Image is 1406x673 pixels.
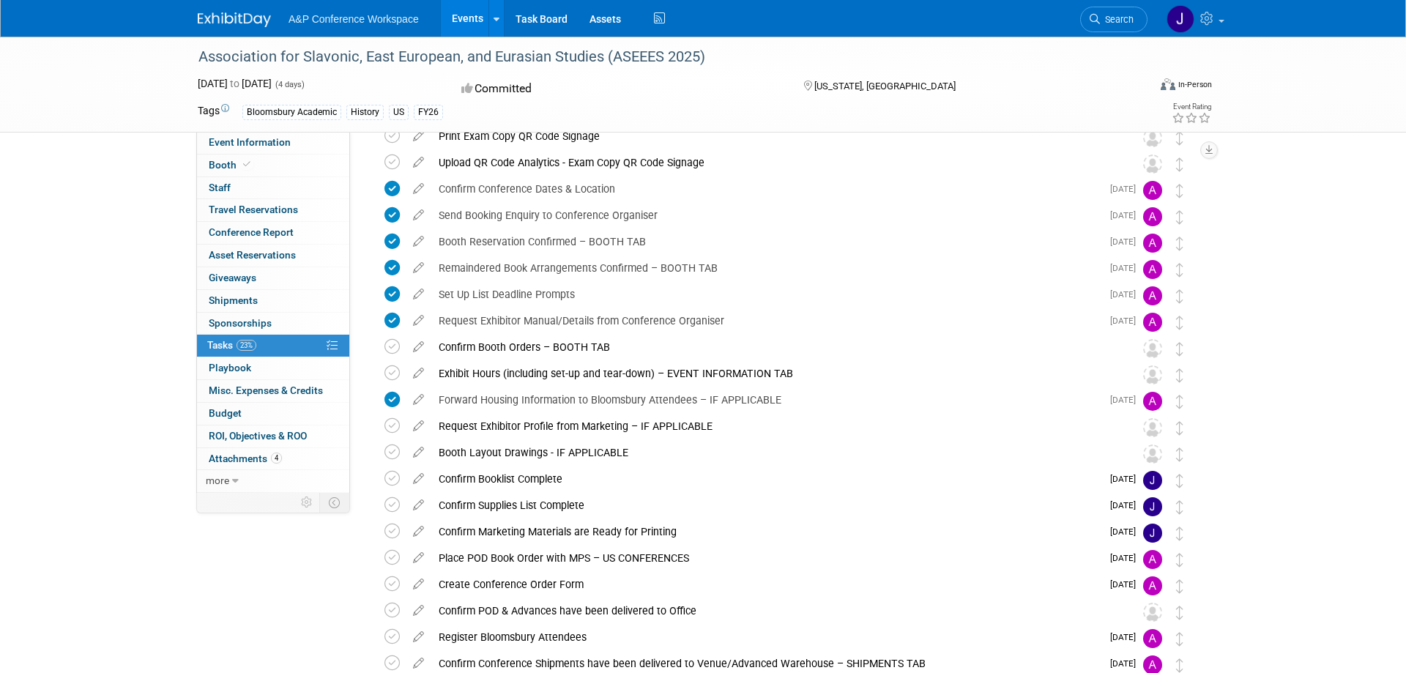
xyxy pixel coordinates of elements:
div: Event Format [1061,76,1212,98]
img: Amanda Oney [1143,260,1162,279]
a: Playbook [197,357,349,379]
div: Request Exhibitor Profile from Marketing – IF APPLICABLE [431,414,1114,439]
span: [DATE] [1110,210,1143,220]
div: Print Exam Copy QR Code Signage [431,124,1114,149]
img: Unassigned [1143,365,1162,384]
div: Create Conference Order Form [431,572,1101,597]
a: edit [406,156,431,169]
a: edit [406,209,431,222]
i: Move task [1176,606,1183,620]
div: Forward Housing Information to Bloomsbury Attendees – IF APPLICABLE [431,387,1101,412]
a: edit [406,551,431,565]
img: Amanda Oney [1143,286,1162,305]
a: Conference Report [197,222,349,244]
a: Staff [197,177,349,199]
div: Event Rating [1172,103,1211,111]
span: [DATE] [1110,553,1143,563]
a: edit [406,525,431,538]
span: Conference Report [209,226,294,238]
a: Tasks23% [197,335,349,357]
i: Move task [1176,579,1183,593]
span: (4 days) [274,80,305,89]
span: Asset Reservations [209,249,296,261]
a: Budget [197,403,349,425]
span: [DATE] [1110,527,1143,537]
a: Asset Reservations [197,245,349,267]
div: US [389,105,409,120]
span: Booth [209,159,253,171]
span: [US_STATE], [GEOGRAPHIC_DATA] [814,81,956,92]
a: Event Information [197,132,349,154]
a: edit [406,604,431,617]
div: Upload QR Code Analytics - Exam Copy QR Code Signage [431,150,1114,175]
div: Send Booking Enquiry to Conference Organiser [431,203,1101,228]
a: edit [406,314,431,327]
img: Amanda Oney [1143,181,1162,200]
a: more [197,470,349,492]
img: Amanda Oney [1143,207,1162,226]
div: Bloomsbury Academic [242,105,341,120]
i: Move task [1176,395,1183,409]
span: Misc. Expenses & Credits [209,384,323,396]
i: Move task [1176,368,1183,382]
span: Tasks [207,339,256,351]
span: [DATE] [1110,395,1143,405]
i: Move task [1176,210,1183,224]
span: Attachments [209,453,282,464]
i: Move task [1176,658,1183,672]
span: 4 [271,453,282,464]
span: [DATE] [1110,316,1143,326]
div: Confirm Booklist Complete [431,466,1101,491]
span: [DATE] [1110,658,1143,669]
span: A&P Conference Workspace [289,13,419,25]
img: Joe Kreuser [1143,497,1162,516]
div: Set Up List Deadline Prompts [431,282,1101,307]
span: [DATE] [1110,632,1143,642]
div: Confirm Booth Orders – BOOTH TAB [431,335,1114,360]
i: Move task [1176,447,1183,461]
span: 23% [237,340,256,351]
i: Move task [1176,342,1183,356]
img: Amanda Oney [1143,234,1162,253]
img: Amanda Oney [1143,392,1162,411]
span: Event Information [209,136,291,148]
a: Attachments4 [197,448,349,470]
a: edit [406,341,431,354]
i: Move task [1176,316,1183,330]
div: History [346,105,384,120]
img: Amanda Oney [1143,550,1162,569]
a: edit [406,130,431,143]
a: edit [406,261,431,275]
i: Move task [1176,263,1183,277]
a: edit [406,578,431,591]
div: Committed [457,76,781,102]
td: Personalize Event Tab Strip [294,493,320,512]
a: edit [406,288,431,301]
div: Confirm Supplies List Complete [431,493,1101,518]
a: Booth [197,155,349,176]
i: Booth reservation complete [243,160,250,168]
i: Move task [1176,421,1183,435]
i: Move task [1176,474,1183,488]
img: Unassigned [1143,445,1162,464]
span: [DATE] [1110,184,1143,194]
div: Confirm Conference Dates & Location [431,176,1101,201]
span: Budget [209,407,242,419]
a: Giveaways [197,267,349,289]
i: Move task [1176,553,1183,567]
i: Move task [1176,527,1183,540]
span: Travel Reservations [209,204,298,215]
img: Joe Kreuser [1167,5,1194,33]
div: Place POD Book Order with MPS – US CONFERENCES [431,546,1101,570]
img: Unassigned [1143,603,1162,622]
span: to [228,78,242,89]
i: Move task [1176,157,1183,171]
a: edit [406,235,431,248]
div: Confirm POD & Advances have been delivered to Office [431,598,1114,623]
img: Amanda Oney [1143,313,1162,332]
img: Unassigned [1143,128,1162,147]
a: edit [406,499,431,512]
span: [DATE] [1110,500,1143,510]
i: Move task [1176,184,1183,198]
td: Tags [198,103,229,120]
